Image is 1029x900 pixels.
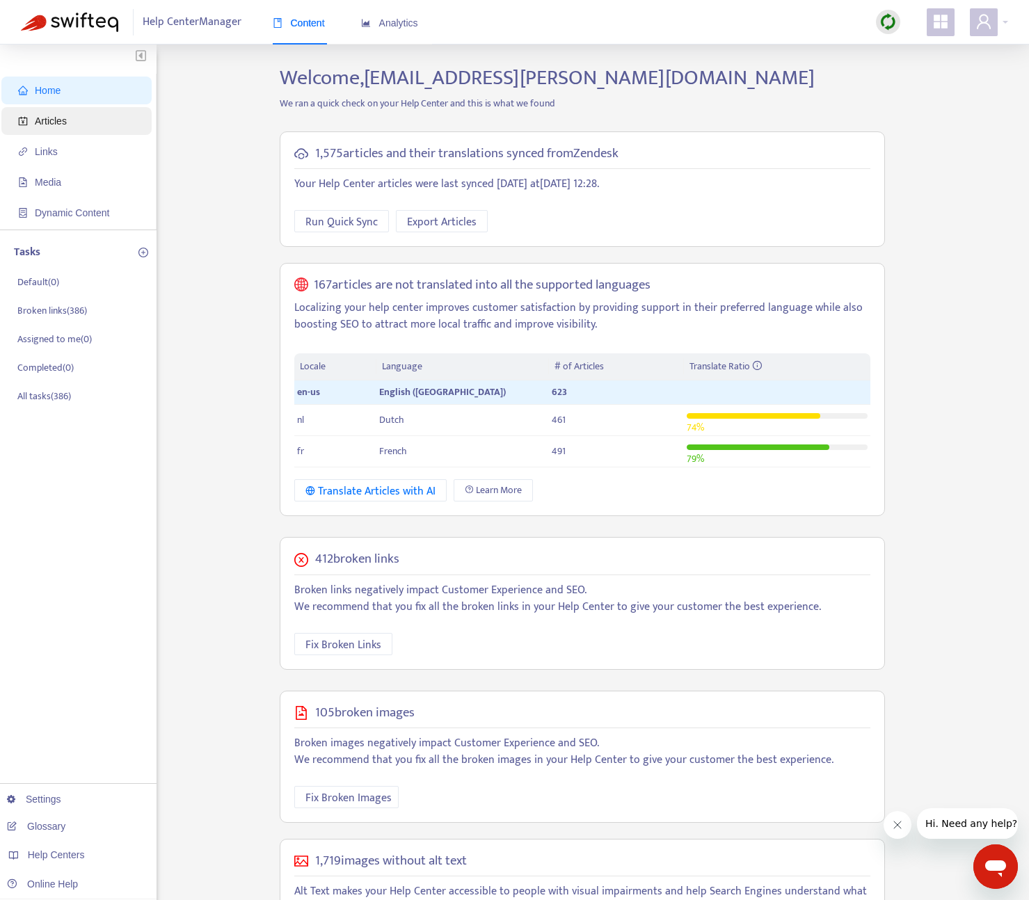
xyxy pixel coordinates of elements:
h5: 167 articles are not translated into all the supported languages [314,278,651,294]
img: Swifteq [21,13,118,32]
span: Export Articles [407,214,477,231]
span: 623 [552,384,567,400]
span: container [18,208,28,218]
button: Export Articles [396,210,488,232]
span: Fix Broken Links [305,636,381,654]
div: Translate Articles with AI [305,483,436,500]
iframe: Close message [884,811,911,839]
p: Localizing your help center improves customer satisfaction by providing support in their preferre... [294,300,870,333]
span: book [273,18,282,28]
th: Language [376,353,549,380]
span: 79 % [687,451,704,467]
span: Articles [35,115,67,127]
h5: 1,719 images without alt text [315,853,467,869]
span: Fix Broken Images [305,789,392,807]
span: account-book [18,116,28,126]
span: file-image [294,706,308,720]
span: en-us [297,384,320,400]
span: nl [297,412,304,428]
span: Links [35,146,58,157]
a: Online Help [7,878,78,890]
p: We ran a quick check on your Help Center and this is what we found [269,96,895,111]
span: Media [35,177,61,188]
span: global [294,278,308,294]
p: Default ( 0 ) [17,275,59,289]
button: Fix Broken Images [294,786,399,808]
span: fr [297,443,304,459]
th: Locale [294,353,376,380]
span: Dynamic Content [35,207,109,218]
p: All tasks ( 386 ) [17,389,71,403]
iframe: Message from company [917,808,1018,839]
span: 491 [552,443,566,459]
th: # of Articles [549,353,683,380]
p: Your Help Center articles were last synced [DATE] at [DATE] 12:28 . [294,176,870,193]
span: user [975,13,992,30]
span: plus-circle [138,248,148,257]
a: Glossary [7,821,65,832]
span: Welcome, [EMAIL_ADDRESS][PERSON_NAME][DOMAIN_NAME] [280,61,815,95]
p: Completed ( 0 ) [17,360,74,375]
h5: 105 broken images [315,705,415,721]
p: Broken links ( 386 ) [17,303,87,318]
a: Learn More [454,479,533,501]
a: Settings [7,794,61,805]
span: cloud-sync [294,147,308,161]
span: Dutch [379,412,404,428]
button: Translate Articles with AI [294,479,447,501]
button: Fix Broken Links [294,633,392,655]
p: Tasks [14,244,40,261]
p: Broken images negatively impact Customer Experience and SEO. We recommend that you fix all the br... [294,735,870,769]
span: Help Center Manager [143,9,241,35]
span: 461 [552,412,566,428]
span: appstore [932,13,949,30]
span: French [379,443,407,459]
img: sync.dc5367851b00ba804db3.png [879,13,897,31]
button: Run Quick Sync [294,210,389,232]
span: Help Centers [28,849,85,860]
span: picture [294,854,308,868]
p: Assigned to me ( 0 ) [17,332,92,346]
span: link [18,147,28,156]
div: Translate Ratio [689,359,865,374]
iframe: Button to launch messaging window [973,844,1018,889]
span: home [18,86,28,95]
span: Content [273,17,325,29]
span: 74 % [687,419,704,435]
span: close-circle [294,553,308,567]
span: English ([GEOGRAPHIC_DATA]) [379,384,506,400]
span: Learn More [476,483,522,498]
p: Broken links negatively impact Customer Experience and SEO. We recommend that you fix all the bro... [294,582,870,616]
h5: 1,575 articles and their translations synced from Zendesk [315,146,619,162]
span: area-chart [361,18,371,28]
h5: 412 broken links [315,552,399,568]
span: Home [35,85,61,96]
span: Run Quick Sync [305,214,378,231]
span: Analytics [361,17,418,29]
span: file-image [18,177,28,187]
